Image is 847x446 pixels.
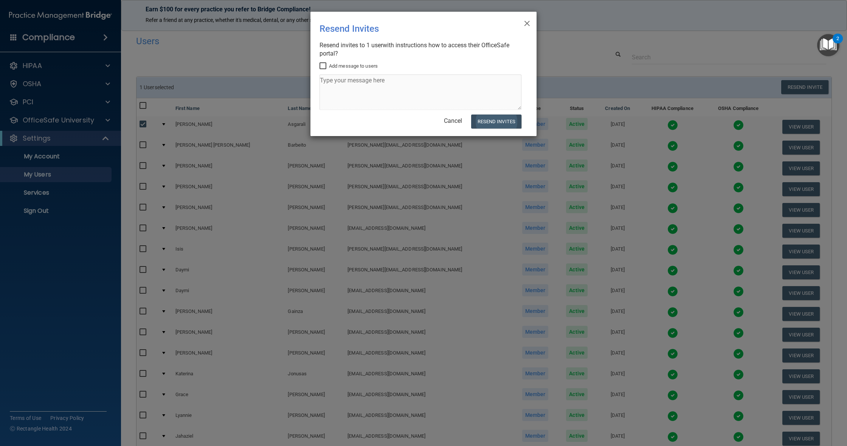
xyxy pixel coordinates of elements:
input: Add message to users [320,63,328,69]
div: 2 [836,39,839,48]
button: Open Resource Center, 2 new notifications [817,34,839,56]
span: × [524,15,531,30]
div: Resend Invites [320,18,496,40]
div: Resend invites to 1 user with instructions how to access their OfficeSafe portal? [320,41,521,58]
label: Add message to users [320,62,378,71]
a: Cancel [444,117,462,124]
button: Resend Invites [471,115,521,129]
